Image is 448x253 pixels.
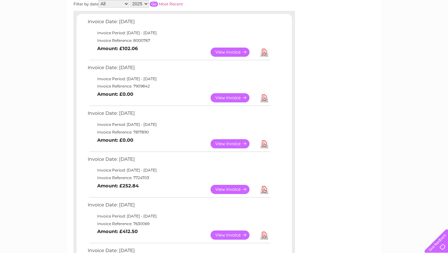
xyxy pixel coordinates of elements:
[97,91,133,97] b: Amount: £0.00
[86,82,271,90] td: Invoice Reference: 7909842
[260,139,268,148] a: Download
[406,27,421,32] a: Contact
[86,212,271,220] td: Invoice Period: [DATE] - [DATE]
[352,27,366,32] a: Energy
[86,220,271,228] td: Invoice Reference: 7630069
[86,155,271,167] td: Invoice Date: [DATE]
[86,121,271,128] td: Invoice Period: [DATE] - [DATE]
[329,3,372,11] a: 0333 014 3131
[260,185,268,194] a: Download
[86,201,271,212] td: Invoice Date: [DATE]
[86,63,271,75] td: Invoice Date: [DATE]
[16,16,48,36] img: logo.png
[260,230,268,240] a: Download
[86,174,271,182] td: Invoice Reference: 7724703
[337,27,349,32] a: Water
[159,2,183,6] a: Most Recent
[211,185,257,194] a: View
[211,139,257,148] a: View
[211,48,257,57] a: View
[97,183,139,189] b: Amount: £252.84
[393,27,402,32] a: Blog
[260,48,268,57] a: Download
[97,46,138,51] b: Amount: £102.06
[86,29,271,37] td: Invoice Period: [DATE] - [DATE]
[86,109,271,121] td: Invoice Date: [DATE]
[260,93,268,102] a: Download
[86,166,271,174] td: Invoice Period: [DATE] - [DATE]
[86,37,271,44] td: Invoice Reference: 8000767
[86,17,271,29] td: Invoice Date: [DATE]
[370,27,389,32] a: Telecoms
[86,128,271,136] td: Invoice Reference: 7817890
[427,27,442,32] a: Log out
[75,3,374,31] div: Clear Business is a trading name of Verastar Limited (registered in [GEOGRAPHIC_DATA] No. 3667643...
[211,93,257,102] a: View
[97,229,138,234] b: Amount: £412.50
[86,75,271,83] td: Invoice Period: [DATE] - [DATE]
[211,230,257,240] a: View
[97,137,133,143] b: Amount: £0.00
